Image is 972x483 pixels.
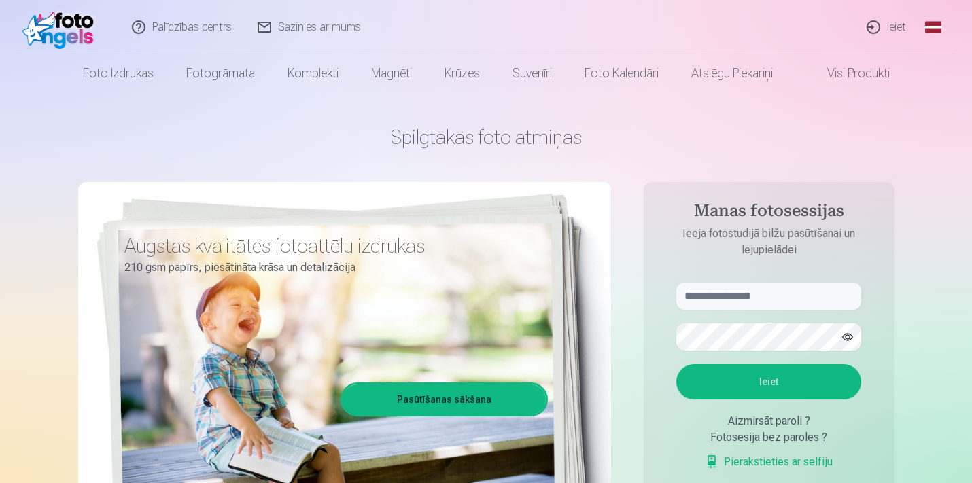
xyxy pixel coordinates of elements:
h1: Spilgtākās foto atmiņas [78,125,894,149]
div: Fotosesija bez paroles ? [676,429,861,446]
button: Ieiet [676,364,861,399]
img: /fa1 [22,5,101,49]
a: Pierakstieties ar selfiju [705,454,833,470]
a: Magnēti [355,54,428,92]
a: Foto izdrukas [67,54,170,92]
a: Suvenīri [496,54,568,92]
a: Komplekti [271,54,355,92]
a: Krūzes [428,54,496,92]
div: Aizmirsāt paroli ? [676,413,861,429]
h4: Manas fotosessijas [663,201,875,226]
a: Fotogrāmata [170,54,271,92]
a: Foto kalendāri [568,54,675,92]
p: 210 gsm papīrs, piesātināta krāsa un detalizācija [124,258,538,277]
a: Pasūtīšanas sākšana [343,384,546,414]
h3: Augstas kvalitātes fotoattēlu izdrukas [124,234,538,258]
p: Ieeja fotostudijā bilžu pasūtīšanai un lejupielādei [663,226,875,258]
a: Atslēgu piekariņi [675,54,789,92]
a: Visi produkti [789,54,906,92]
